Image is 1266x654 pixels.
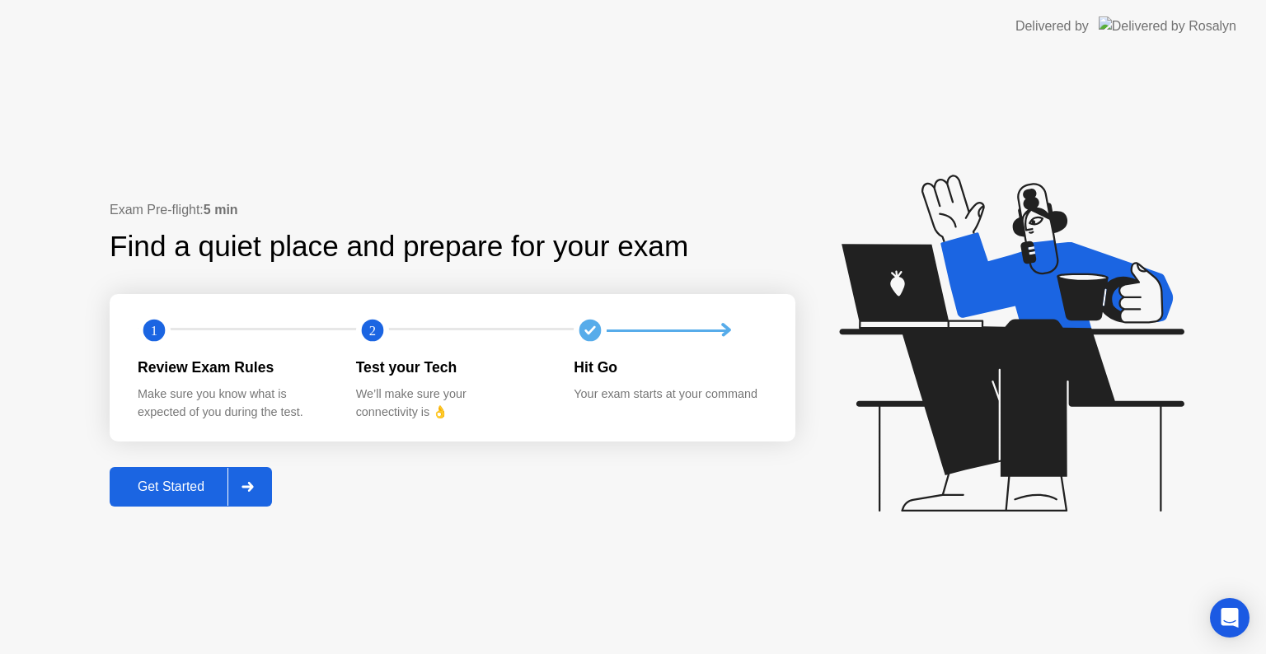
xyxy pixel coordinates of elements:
[1015,16,1089,36] div: Delivered by
[1210,598,1250,638] div: Open Intercom Messenger
[574,385,766,404] div: Your exam starts at your command
[138,385,330,421] div: Make sure you know what is expected of you during the test.
[115,479,227,494] div: Get Started
[110,225,691,269] div: Find a quiet place and prepare for your exam
[1099,16,1236,35] img: Delivered by Rosalyn
[204,203,238,217] b: 5 min
[110,467,272,507] button: Get Started
[110,200,795,220] div: Exam Pre-flight:
[151,323,157,339] text: 1
[356,357,548,378] div: Test your Tech
[138,357,330,378] div: Review Exam Rules
[574,357,766,378] div: Hit Go
[356,385,548,421] div: We’ll make sure your connectivity is 👌
[369,323,376,339] text: 2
